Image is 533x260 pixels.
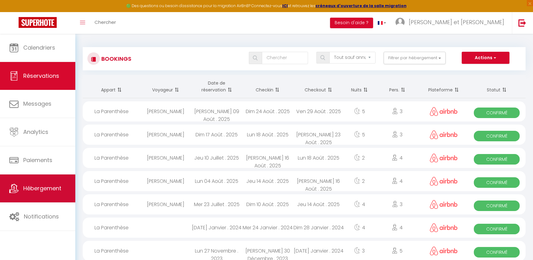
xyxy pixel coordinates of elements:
th: Sort by nights [344,75,375,98]
iframe: Chat [507,232,528,255]
input: Chercher [262,52,308,64]
span: Messages [23,100,51,108]
th: Sort by status [468,75,526,98]
th: Sort by channel [419,75,468,98]
h3: Bookings [100,52,131,66]
img: logout [518,19,526,27]
span: Analytics [23,128,48,136]
th: Sort by rentals [83,75,140,98]
th: Sort by people [375,75,419,98]
button: Filtrer par hébergement [384,52,446,64]
a: ... [PERSON_NAME] et [PERSON_NAME] [391,12,512,34]
th: Sort by checkout [293,75,344,98]
span: Notifications [24,213,59,220]
span: Calendriers [23,44,55,51]
span: Hébergement [23,184,61,192]
button: Actions [462,52,509,64]
span: Chercher [95,19,116,25]
img: ... [395,18,405,27]
a: Chercher [90,12,121,34]
th: Sort by guest [140,75,191,98]
span: Paiements [23,156,52,164]
span: [PERSON_NAME] et [PERSON_NAME] [409,18,504,26]
span: Réservations [23,72,59,80]
th: Sort by checkin [242,75,293,98]
th: Sort by booking date [191,75,242,98]
button: Besoin d'aide ? [330,18,373,28]
a: créneaux d'ouverture de la salle migration [315,3,407,8]
img: Super Booking [19,17,57,28]
a: ICI [282,3,288,8]
button: Ouvrir le widget de chat LiveChat [5,2,24,21]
